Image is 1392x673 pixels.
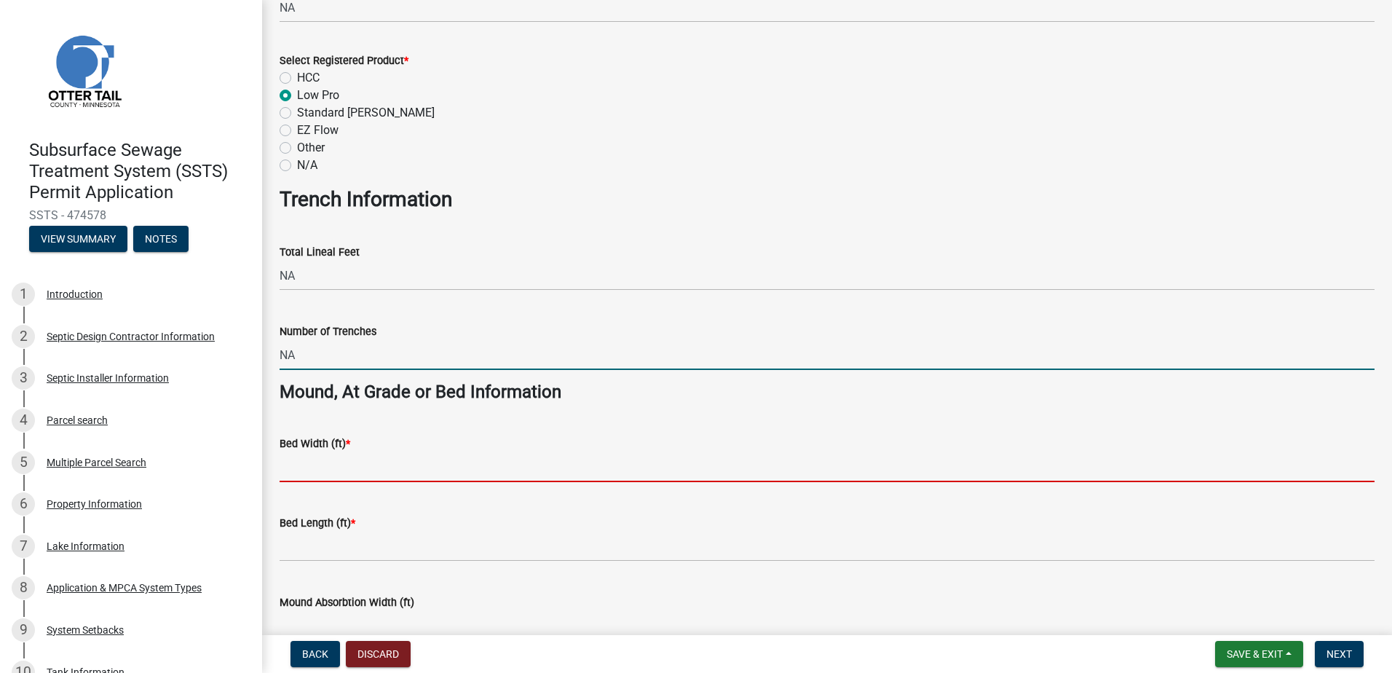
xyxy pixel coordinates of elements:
label: HCC [297,69,320,87]
label: Total Lineal Feet [280,248,360,258]
span: Back [302,648,328,660]
div: 1 [12,283,35,306]
label: N/A [297,157,317,174]
label: Bed Length (ft) [280,519,355,529]
div: Multiple Parcel Search [47,457,146,468]
div: 7 [12,535,35,558]
span: Next [1326,648,1352,660]
button: Next [1315,641,1364,667]
h4: Subsurface Sewage Treatment System (SSTS) Permit Application [29,140,250,202]
div: Parcel search [47,415,108,425]
div: Septic Installer Information [47,373,169,383]
button: Discard [346,641,411,667]
div: System Setbacks [47,625,124,635]
label: EZ Flow [297,122,339,139]
button: Save & Exit [1215,641,1303,667]
label: Other [297,139,325,157]
div: Application & MPCA System Types [47,583,202,593]
label: Mound Absorbtion Width (ft) [280,598,414,608]
button: Back [290,641,340,667]
span: SSTS - 474578 [29,208,233,222]
div: 4 [12,409,35,432]
label: Select Registered Product [280,56,408,66]
div: 5 [12,451,35,474]
label: Standard [PERSON_NAME] [297,104,435,122]
div: 8 [12,576,35,599]
button: Notes [133,226,189,252]
span: Save & Exit [1227,648,1283,660]
div: Introduction [47,289,103,299]
strong: Trench Information [280,187,452,211]
div: 9 [12,618,35,642]
div: 3 [12,366,35,390]
div: Septic Design Contractor Information [47,331,215,342]
strong: Mound, At Grade or Bed Information [280,382,561,402]
div: 6 [12,492,35,516]
wm-modal-confirm: Summary [29,235,127,246]
label: Low Pro [297,87,339,104]
button: View Summary [29,226,127,252]
img: Otter Tail County, Minnesota [29,15,138,125]
label: Bed Width (ft) [280,439,350,449]
label: Number of Trenches [280,327,376,337]
wm-modal-confirm: Notes [133,235,189,246]
div: Lake Information [47,541,124,551]
div: 2 [12,325,35,348]
div: Property Information [47,499,142,509]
